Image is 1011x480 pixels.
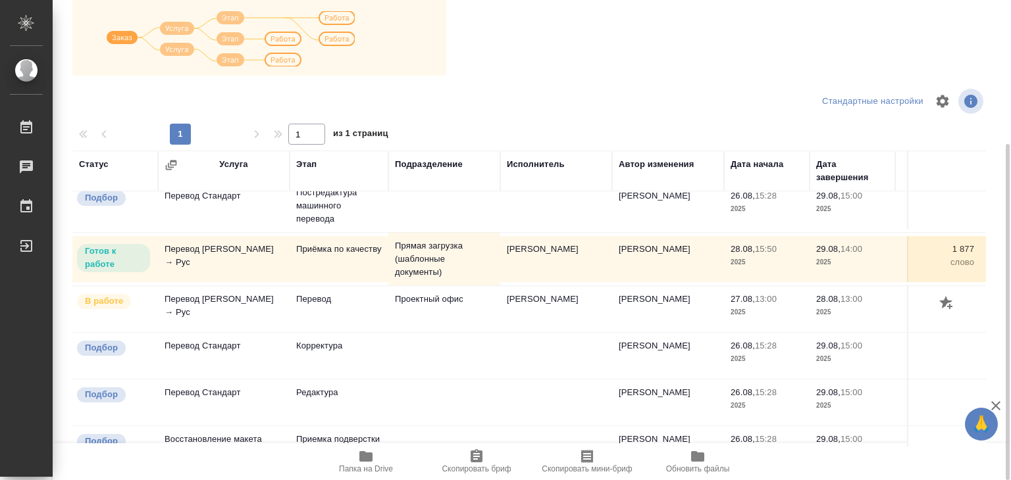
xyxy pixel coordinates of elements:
p: Корректура [296,339,382,352]
td: Перевод [PERSON_NAME] → Рус [158,286,290,332]
span: из 1 страниц [333,126,388,145]
span: Папка на Drive [339,464,393,473]
p: Подбор [85,388,118,401]
td: Перевод Стандарт [158,183,290,229]
p: 26.08, [731,387,755,397]
span: Настроить таблицу [927,85,958,117]
p: Подбор [85,435,118,448]
button: Скопировать мини-бриф [532,443,642,480]
p: В работе [85,295,123,308]
p: 2025 [816,306,889,319]
td: [PERSON_NAME] [612,183,724,229]
p: 0 [902,386,974,399]
p: 1 877 [902,243,974,256]
span: Посмотреть информацию [958,89,986,114]
td: Перевод Стандарт [158,379,290,425]
p: 13:00 [841,294,862,304]
td: [PERSON_NAME] [612,379,724,425]
td: [PERSON_NAME] [500,236,612,282]
p: 0 [902,433,974,446]
p: 15:28 [755,387,777,397]
div: Подразделение [395,158,463,171]
p: 1 000 [902,293,974,306]
p: Постредактура машинного перевода [296,186,382,226]
td: [PERSON_NAME] [612,236,724,282]
div: Услуга [219,158,247,171]
p: 2025 [816,352,889,366]
p: 28.08, [731,244,755,254]
div: split button [819,91,927,112]
p: слово [902,203,974,216]
p: 2025 [731,352,803,366]
p: 2025 [731,203,803,216]
p: 15:28 [755,434,777,444]
div: Автор изменения [619,158,694,171]
button: Скопировать бриф [421,443,532,480]
p: Приёмка по качеству [296,243,382,256]
p: слово [902,256,974,269]
span: Обновить файлы [666,464,730,473]
p: 28.08, [816,294,841,304]
td: Проектный офис [388,286,500,332]
div: Статус [79,158,109,171]
p: 26.08, [731,434,755,444]
p: 29.08, [816,191,841,201]
p: 14:00 [841,244,862,254]
p: Подбор [85,341,118,354]
p: 15:00 [841,434,862,444]
p: 29.08, [816,244,841,254]
td: Прямая загрузка (шаблонные документы) [388,233,500,285]
p: Подбор [85,191,118,204]
div: Этап [296,158,317,171]
td: [PERSON_NAME] [500,286,612,332]
span: Скопировать мини-бриф [542,464,632,473]
td: [PERSON_NAME] [612,286,724,332]
p: 2025 [816,256,889,269]
p: 2025 [731,256,803,269]
span: 🙏 [970,410,993,438]
p: 27.08, [731,294,755,304]
p: 0 [902,189,974,203]
button: Добавить оценку [936,293,958,315]
p: 2025 [731,306,803,319]
span: Скопировать бриф [442,464,511,473]
p: слово [902,352,974,366]
p: 29.08, [816,387,841,397]
p: 15:00 [841,387,862,397]
p: слово [902,306,974,319]
td: [PERSON_NAME] [612,333,724,379]
p: 29.08, [816,434,841,444]
p: 2025 [816,203,889,216]
td: Восстановление макета средней сложности ... [158,426,290,472]
p: 2025 [731,399,803,412]
p: 0 [902,339,974,352]
p: 15:00 [841,341,862,350]
p: 13:00 [755,294,777,304]
button: Обновить файлы [642,443,753,480]
p: Готов к работе [85,245,142,271]
button: Папка на Drive [311,443,421,480]
div: Исполнитель [507,158,565,171]
p: слово [902,399,974,412]
td: Перевод [PERSON_NAME] → Рус [158,236,290,282]
p: 15:28 [755,341,777,350]
p: Перевод [296,293,382,306]
div: Дата начала [731,158,783,171]
p: Редактура [296,386,382,399]
div: Дата завершения [816,158,889,184]
p: 2025 [816,399,889,412]
p: 29.08, [816,341,841,350]
p: 15:50 [755,244,777,254]
button: Сгруппировать [165,158,178,172]
p: 15:00 [841,191,862,201]
p: 15:28 [755,191,777,201]
p: 26.08, [731,341,755,350]
p: Приемка подверстки [296,433,382,446]
p: 26.08, [731,191,755,201]
button: 🙏 [965,408,998,441]
td: Перевод Стандарт [158,333,290,379]
td: [PERSON_NAME] [612,426,724,472]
